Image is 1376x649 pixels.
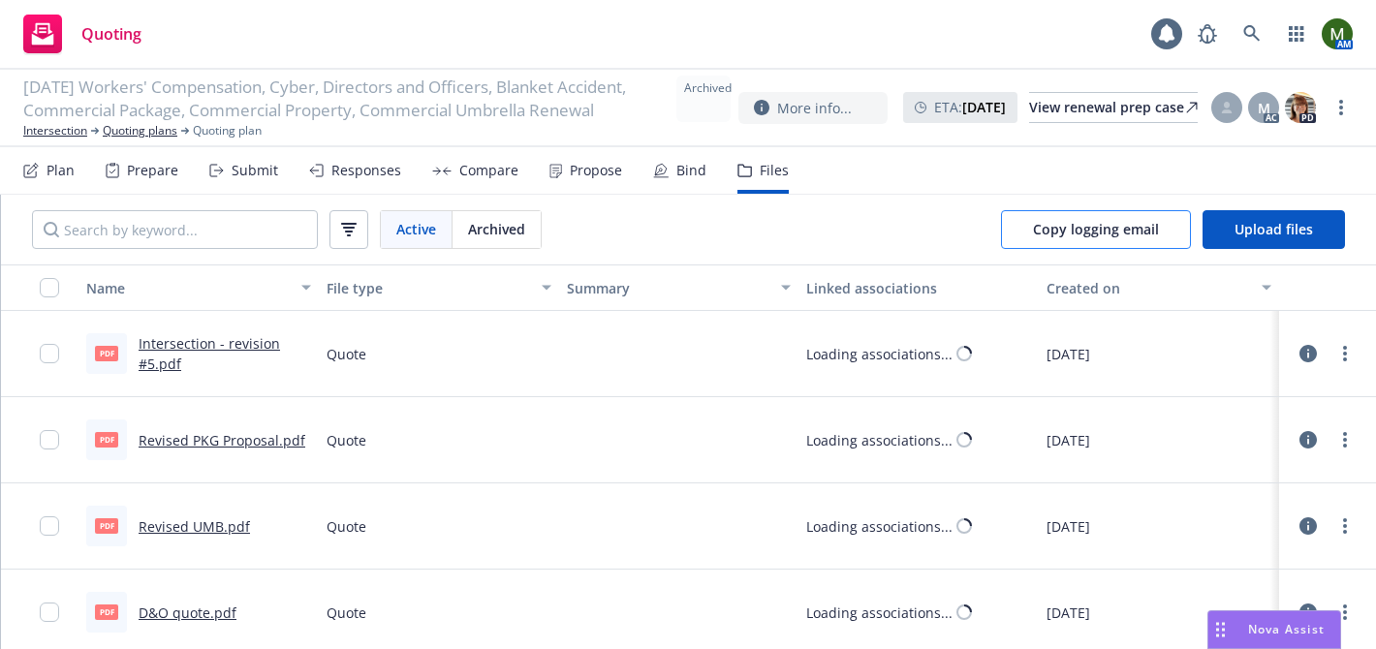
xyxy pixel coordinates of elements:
[962,98,1006,116] strong: [DATE]
[327,278,530,298] div: File type
[40,516,59,536] input: Toggle Row Selected
[40,278,59,297] input: Select all
[327,430,366,450] span: Quote
[86,278,290,298] div: Name
[806,516,953,537] div: Loading associations...
[806,278,1031,298] div: Linked associations
[327,516,366,537] span: Quote
[40,603,59,622] input: Toggle Row Selected
[738,92,888,124] button: More info...
[95,432,118,447] span: pdf
[1188,15,1227,53] a: Report a Bug
[232,163,278,178] div: Submit
[1001,210,1191,249] button: Copy logging email
[1029,92,1198,123] a: View renewal prep case
[127,163,178,178] div: Prepare
[459,163,518,178] div: Compare
[396,219,436,239] span: Active
[1333,428,1357,451] a: more
[331,163,401,178] div: Responses
[1329,96,1353,119] a: more
[806,603,953,623] div: Loading associations...
[95,518,118,533] span: pdf
[139,334,280,373] a: Intersection - revision #5.pdf
[1039,264,1279,311] button: Created on
[32,210,318,249] input: Search by keyword...
[806,344,953,364] div: Loading associations...
[1207,610,1341,649] button: Nova Assist
[934,97,1006,117] span: ETA :
[327,603,366,623] span: Quote
[1047,344,1090,364] span: [DATE]
[95,346,118,360] span: pdf
[1047,278,1250,298] div: Created on
[193,122,262,139] span: Quoting plan
[1322,18,1353,49] img: photo
[806,430,953,450] div: Loading associations...
[103,122,177,139] a: Quoting plans
[1285,92,1316,123] img: photo
[1233,15,1271,53] a: Search
[47,163,75,178] div: Plan
[760,163,789,178] div: Files
[1029,93,1198,122] div: View renewal prep case
[139,517,250,536] a: Revised UMB.pdf
[777,98,852,118] span: More info...
[1235,220,1313,238] span: Upload files
[23,76,669,122] span: [DATE] Workers' Compensation, Cyber, Directors and Officers, Blanket Accident, Commercial Package...
[139,603,236,622] a: D&O quote.pdf
[1208,611,1233,648] div: Drag to move
[567,278,770,298] div: Summary
[78,264,319,311] button: Name
[1047,603,1090,623] span: [DATE]
[139,431,305,449] a: Revised PKG Proposal.pdf
[95,604,118,619] span: pdf
[1047,516,1090,537] span: [DATE]
[798,264,1039,311] button: Linked associations
[684,79,723,97] span: Archived
[570,163,622,178] div: Propose
[1333,514,1357,538] a: more
[1333,342,1357,365] a: more
[1248,621,1325,637] span: Nova Assist
[1333,601,1357,624] a: more
[23,122,87,139] a: Intersection
[16,7,149,61] a: Quoting
[1203,210,1345,249] button: Upload files
[327,344,366,364] span: Quote
[319,264,559,311] button: File type
[1258,98,1270,118] span: M
[1047,430,1090,450] span: [DATE]
[1033,220,1159,238] span: Copy logging email
[40,344,59,363] input: Toggle Row Selected
[1277,15,1316,53] a: Switch app
[468,219,525,239] span: Archived
[559,264,799,311] button: Summary
[40,430,59,449] input: Toggle Row Selected
[676,163,706,178] div: Bind
[81,26,141,42] span: Quoting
